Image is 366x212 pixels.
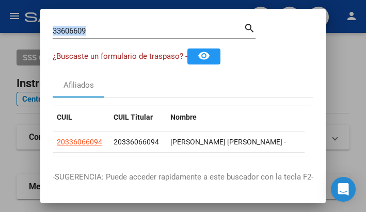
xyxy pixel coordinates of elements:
div: Afiliados [63,79,94,91]
span: 20336066094 [114,138,159,146]
span: CUIL [57,113,72,121]
span: ¿Buscaste un formulario de traspaso? - [53,52,187,61]
div: 1 total [53,156,313,182]
span: 20336066094 [57,138,102,146]
div: Open Intercom Messenger [331,177,356,202]
p: -SUGERENCIA: Puede acceder rapidamente a este buscador con la tecla F2- [53,171,313,183]
span: Nombre [170,113,197,121]
mat-icon: search [244,21,256,34]
span: CUIL Titular [114,113,153,121]
mat-icon: remove_red_eye [198,50,210,62]
datatable-header-cell: CUIL Titular [109,106,166,128]
datatable-header-cell: CUIL [53,106,109,128]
